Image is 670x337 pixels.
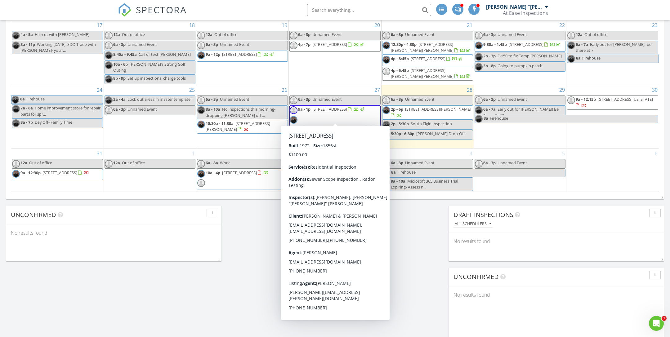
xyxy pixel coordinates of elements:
img: default-user-f0147aede5fd5fa78ca7ade42f37bd4542148d508eef1c3d3ea960f66861d68b.jpg [475,32,483,39]
span: Unnamed Event [498,96,527,102]
span: 12a [113,160,120,166]
img: img_5867.jpeg [290,127,297,135]
span: [STREET_ADDRESS][US_STATE] [598,96,653,102]
span: Firehouse [26,96,45,102]
span: 4a - 5a [20,32,33,37]
span: [PERSON_NAME]’s Strong Golf Outing [113,61,185,73]
span: Out of office [122,32,145,37]
a: 9:30a - 1:45p [STREET_ADDRESS] [475,41,565,52]
span: Palatine radon drop-off [312,139,356,144]
span: 8a - 10a [206,106,220,112]
img: default-user-f0147aede5fd5fa78ca7ade42f37bd4542148d508eef1c3d3ea960f66861d68b.jpg [105,106,113,114]
span: Unnamed Event [498,160,527,166]
a: Go to September 4, 2025 [468,149,474,158]
span: [STREET_ADDRESS][PERSON_NAME] [405,106,471,112]
a: Go to August 27, 2025 [373,85,381,95]
td: Go to August 31, 2025 [11,148,104,192]
img: default-user-f0147aede5fd5fa78ca7ade42f37bd4542148d508eef1c3d3ea960f66861d68b.jpg [475,160,483,168]
a: 4p - 6:45p [STREET_ADDRESS][PERSON_NAME][PERSON_NAME] [391,68,471,79]
span: 6a - 3p [206,96,218,102]
img: img_5867.jpeg [475,53,483,61]
img: img_5867.jpeg [382,42,390,49]
span: 3a - 4a [113,96,126,102]
span: 6a - 7a [483,106,496,112]
span: [STREET_ADDRESS][PERSON_NAME][PERSON_NAME] [391,42,453,53]
td: Go to September 1, 2025 [104,148,196,192]
img: img_5867.jpeg [382,169,390,177]
img: img_5867.jpeg [567,42,575,49]
span: 8a - 7p [20,119,33,125]
a: 9a - 12:30p [STREET_ADDRESS] [12,169,103,180]
a: Go to September 3, 2025 [376,149,381,158]
span: 1 [662,316,667,321]
a: 9a - 12:15p [STREET_ADDRESS][US_STATE] [576,96,653,108]
img: img_5867.jpeg [197,121,205,128]
img: default-user-f0147aede5fd5fa78ca7ade42f37bd4542148d508eef1c3d3ea960f66861d68b.jpg [105,42,113,49]
div: All schedulers [455,222,491,226]
span: 4p - 6:45p [391,68,409,73]
a: Go to August 31, 2025 [96,149,104,158]
span: Unnamed Event [312,160,342,166]
img: img_5867.jpeg [290,116,297,124]
a: Go to September 5, 2025 [561,149,566,158]
span: 2p - 3p [483,53,496,59]
img: default-user-f0147aede5fd5fa78ca7ade42f37bd4542148d508eef1c3d3ea960f66861d68b.jpg [382,160,390,168]
span: 6a - 3p [391,160,403,166]
span: 5:30p - 6:30p [391,131,414,136]
a: Go to August 23, 2025 [651,20,659,30]
span: Out of office [584,32,607,37]
span: [STREET_ADDRESS] [222,51,257,57]
img: img_5867.jpeg [105,75,113,83]
img: default-user-f0147aede5fd5fa78ca7ade42f37bd4542148d508eef1c3d3ea960f66861d68b.jpg [290,106,297,114]
a: 9:30a - 1:45p [STREET_ADDRESS] [483,42,561,47]
span: 4p - 8:45p [391,56,409,61]
span: Microsoft 365 Business Trial Expiring- Assess n... [391,178,458,190]
span: Unnamed Event [498,32,527,37]
span: 6a - 3p [298,32,310,37]
a: 4p - 7p [STREET_ADDRESS] [298,42,365,47]
td: Go to August 20, 2025 [289,20,381,85]
span: 6a - 3p [113,106,126,112]
span: [STREET_ADDRESS] [222,170,257,175]
span: Unnamed Event [312,32,342,37]
span: 8a [20,96,25,104]
span: 8a [483,115,489,123]
a: 4p - 8:45p [STREET_ADDRESS] [382,55,473,66]
a: Go to August 24, 2025 [96,85,104,95]
div: At Ease Inspections [503,10,548,16]
a: Go to August 28, 2025 [466,85,474,95]
img: default-user-f0147aede5fd5fa78ca7ade42f37bd4542148d508eef1c3d3ea960f66861d68b.jpg [567,96,575,104]
img: default-user-f0147aede5fd5fa78ca7ade42f37bd4542148d508eef1c3d3ea960f66861d68b.jpg [382,68,390,75]
span: 9:30a - 1:45p [483,42,507,47]
img: img_5867.jpeg [382,131,390,139]
span: Unnamed Event [405,160,435,166]
span: [STREET_ADDRESS][PERSON_NAME][PERSON_NAME] [391,68,453,79]
span: Out of office [214,32,237,37]
img: default-user-f0147aede5fd5fa78ca7ade42f37bd4542148d508eef1c3d3ea960f66861d68b.jpg [290,160,297,168]
span: 6a - 3p [483,160,496,166]
span: 12a [206,32,212,37]
span: 6a - 3p [206,42,218,47]
img: default-user-f0147aede5fd5fa78ca7ade42f37bd4542148d508eef1c3d3ea960f66861d68b.jpg [290,96,297,104]
img: img_5867.jpeg [382,121,390,129]
a: 2p - 6p [STREET_ADDRESS][PERSON_NAME] [382,105,473,119]
a: 10:30a - 11:30a [STREET_ADDRESS][PERSON_NAME] [206,121,270,132]
span: 9a - 12p [206,51,220,57]
img: img_5867.jpeg [105,96,113,104]
a: 12:30p - 4:30p [STREET_ADDRESS][PERSON_NAME][PERSON_NAME] [382,41,473,55]
td: Go to September 4, 2025 [381,148,474,192]
a: 9a - 1p [STREET_ADDRESS] [289,105,380,126]
img: default-user-f0147aede5fd5fa78ca7ade42f37bd4542148d508eef1c3d3ea960f66861d68b.jpg [290,32,297,39]
span: 6a - 3p [298,96,310,102]
span: Unnamed Event [127,106,157,112]
td: Go to August 24, 2025 [11,85,104,149]
div: No results found [449,286,664,303]
a: 10a - 4p [STREET_ADDRESS] [206,170,269,175]
a: 4p - 6:45p [STREET_ADDRESS][PERSON_NAME][PERSON_NAME] [382,67,473,81]
img: img_5867.jpeg [382,106,390,114]
span: Unconfirmed [11,211,56,219]
img: img_5867.jpeg [12,105,20,113]
span: 2p - 5:30p [391,121,409,126]
span: 9a - 10a [391,178,405,184]
span: Unnamed Event [312,96,342,102]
